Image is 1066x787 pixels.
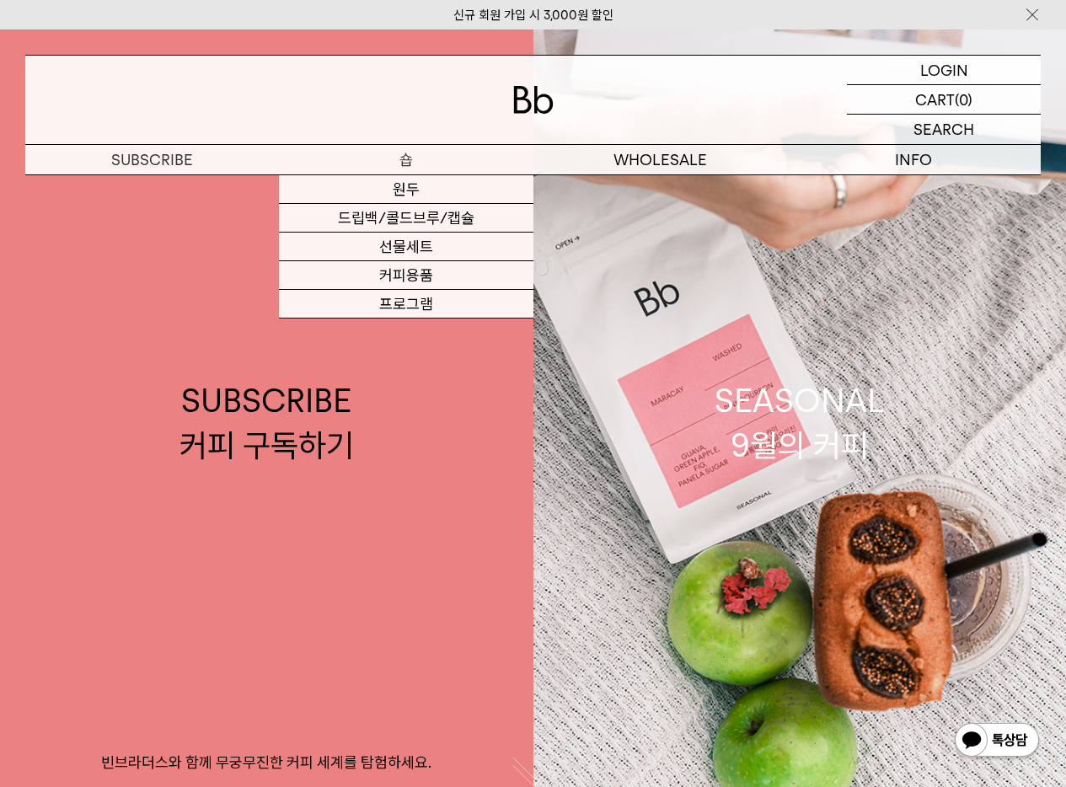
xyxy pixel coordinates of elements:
[955,85,972,114] p: (0)
[533,145,787,174] p: WHOLESALE
[847,56,1041,85] a: LOGIN
[920,56,968,84] p: LOGIN
[787,145,1041,174] p: INFO
[279,290,533,319] a: 프로그램
[847,85,1041,115] a: CART (0)
[279,233,533,261] a: 선물세트
[25,145,279,174] a: SUBSCRIBE
[915,85,955,114] p: CART
[279,204,533,233] a: 드립백/콜드브루/캡슐
[953,721,1041,762] img: 카카오톡 채널 1:1 채팅 버튼
[453,8,613,23] a: 신규 회원 가입 시 3,000원 할인
[513,86,554,114] img: 로고
[715,378,885,468] div: SEASONAL 9월의 커피
[913,115,974,144] p: SEARCH
[279,175,533,204] a: 원두
[179,378,354,468] div: SUBSCRIBE 커피 구독하기
[279,261,533,290] a: 커피용품
[279,145,533,174] a: 숍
